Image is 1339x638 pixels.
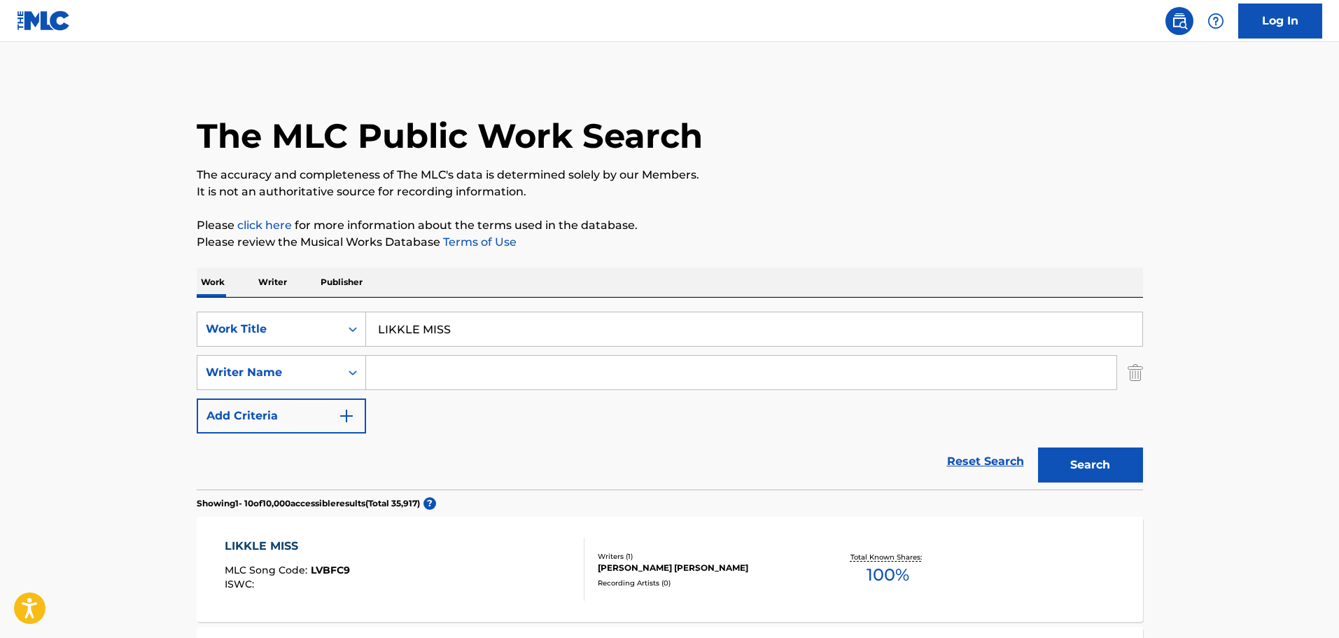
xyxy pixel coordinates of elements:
[1128,355,1143,390] img: Delete Criterion
[338,408,355,424] img: 9d2ae6d4665cec9f34b9.svg
[254,268,291,297] p: Writer
[1202,7,1230,35] div: Help
[225,538,350,555] div: LIKKLE MISS
[197,268,229,297] p: Work
[598,562,809,574] div: [PERSON_NAME] [PERSON_NAME]
[206,321,332,338] div: Work Title
[197,217,1143,234] p: Please for more information about the terms used in the database.
[197,234,1143,251] p: Please review the Musical Works Database
[598,551,809,562] div: Writers ( 1 )
[197,167,1143,183] p: The accuracy and completeness of The MLC's data is determined solely by our Members.
[237,219,292,232] a: click here
[423,497,436,510] span: ?
[17,11,71,31] img: MLC Logo
[850,552,925,562] p: Total Known Shares:
[316,268,367,297] p: Publisher
[1171,13,1188,29] img: search
[197,312,1143,490] form: Search Form
[197,497,420,510] p: Showing 1 - 10 of 10,000 accessible results (Total 35,917 )
[197,517,1143,622] a: LIKKLE MISSMLC Song Code:LVBFC9ISWC:Writers (1)[PERSON_NAME] [PERSON_NAME]Recording Artists (0)To...
[197,398,366,434] button: Add Criteria
[867,562,909,588] span: 100 %
[206,364,332,381] div: Writer Name
[1165,7,1193,35] a: Public Search
[311,564,350,576] span: LVBFC9
[1269,571,1339,638] iframe: Chat Widget
[598,578,809,588] div: Recording Artists ( 0 )
[440,235,517,249] a: Terms of Use
[197,183,1143,200] p: It is not an authoritative source for recording information.
[225,564,311,576] span: MLC Song Code :
[197,115,703,157] h1: The MLC Public Work Search
[1207,13,1224,29] img: help
[940,446,1031,477] a: Reset Search
[225,578,258,590] span: ISWC :
[1038,448,1143,483] button: Search
[1238,4,1322,39] a: Log In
